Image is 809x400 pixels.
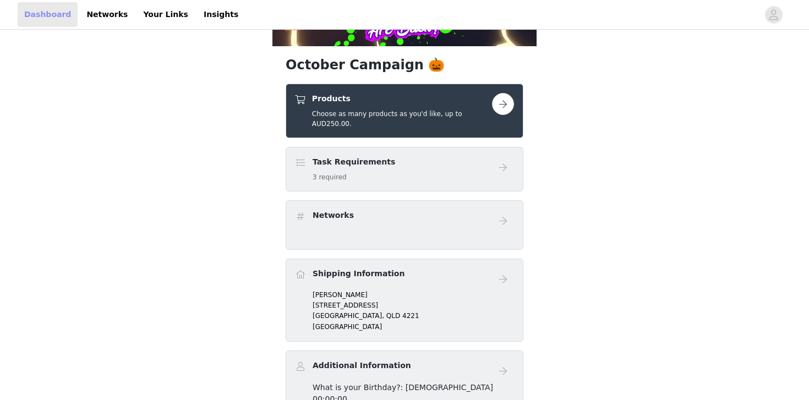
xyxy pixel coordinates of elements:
a: Networks [80,2,134,27]
h4: Task Requirements [313,156,395,168]
span: QLD [386,312,400,320]
div: Task Requirements [286,147,523,191]
h5: 3 required [313,172,395,182]
span: 4221 [402,312,419,320]
h1: October Campaign 🎃 [286,55,523,75]
h4: Additional Information [313,360,411,371]
h4: Shipping Information [313,268,404,280]
a: Dashboard [18,2,78,27]
h5: Choose as many products as you'd like, up to AUD250.00. [312,109,492,129]
div: Shipping Information [286,259,523,342]
p: [GEOGRAPHIC_DATA] [313,322,514,332]
span: [GEOGRAPHIC_DATA], [313,312,384,320]
div: Products [286,84,523,138]
h4: Products [312,93,492,105]
p: [PERSON_NAME] [313,290,514,300]
div: Networks [286,200,523,250]
p: [STREET_ADDRESS] [313,300,514,310]
h4: Networks [313,210,354,221]
a: Insights [197,2,245,27]
a: Your Links [136,2,195,27]
div: avatar [768,6,779,24]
